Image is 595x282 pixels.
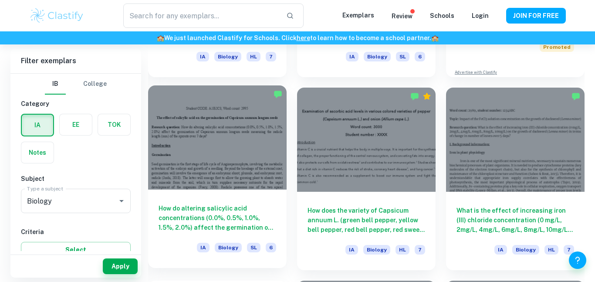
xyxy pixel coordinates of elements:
[21,142,54,163] button: Notes
[297,88,436,270] a: How does the variety of Capsicum annuum L. (green bell pepper, yellow bell pepper, red bell peppe...
[297,34,310,41] a: here
[569,251,586,269] button: Help and Feedback
[103,258,138,274] button: Apply
[45,74,66,95] button: IB
[21,242,131,258] button: Select
[266,243,276,252] span: 6
[159,204,276,232] h6: How do altering salicylic acid concentrations (0.0%, 0.5%, 1.0%, 1.5%, 2.0%) affect the germinati...
[197,243,210,252] span: IA
[22,115,53,136] button: IA
[345,245,358,255] span: IA
[346,52,358,61] span: IA
[196,52,209,61] span: IA
[423,92,431,101] div: Premium
[363,245,390,255] span: Biology
[456,206,574,234] h6: What is the effect of increasing iron (III) chloride concentration (0 mg/L, 2mg/L, 4mg/L, 6mg/L, ...
[123,3,279,28] input: Search for any exemplars...
[446,88,585,270] a: What is the effect of increasing iron (III) chloride concentration (0 mg/L, 2mg/L, 4mg/L, 6mg/L, ...
[21,99,131,109] h6: Category
[506,8,566,24] button: JOIN FOR FREE
[247,243,260,252] span: SL
[45,74,107,95] div: Filter type choice
[215,243,242,252] span: Biology
[342,10,374,20] p: Exemplars
[83,74,107,95] button: College
[247,52,260,61] span: HL
[415,52,425,61] span: 6
[27,185,63,192] label: Type a subject
[2,33,593,43] h6: We just launched Clastify for Schools. Click to learn how to become a school partner.
[21,174,131,183] h6: Subject
[564,245,574,255] span: 7
[455,69,497,75] a: Advertise with Clastify
[392,11,412,21] p: Review
[115,195,128,207] button: Open
[274,90,282,99] img: Marked
[571,92,580,101] img: Marked
[472,12,489,19] a: Login
[266,52,276,61] span: 7
[494,245,507,255] span: IA
[540,42,574,52] span: Promoted
[396,245,409,255] span: HL
[415,245,425,255] span: 7
[396,52,409,61] span: SL
[364,52,391,61] span: Biology
[308,206,425,234] h6: How does the variety of Capsicum annuum L. (green bell pepper, yellow bell pepper, red bell peppe...
[60,114,92,135] button: EE
[544,245,558,255] span: HL
[431,34,439,41] span: 🏫
[98,114,130,135] button: TOK
[157,34,164,41] span: 🏫
[430,12,454,19] a: Schools
[10,49,141,73] h6: Filter exemplars
[148,88,287,270] a: How do altering salicylic acid concentrations (0.0%, 0.5%, 1.0%, 1.5%, 2.0%) affect the germinati...
[21,227,131,237] h6: Criteria
[512,245,539,255] span: Biology
[214,52,241,61] span: Biology
[29,7,85,24] img: Clastify logo
[410,92,419,101] img: Marked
